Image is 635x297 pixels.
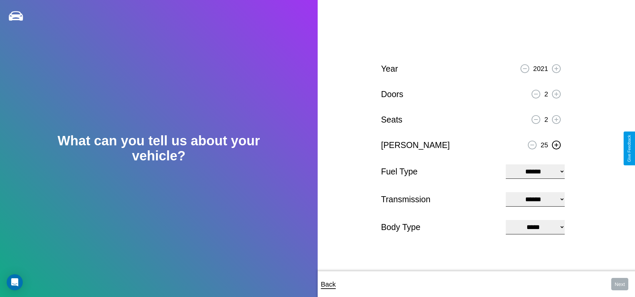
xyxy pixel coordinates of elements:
p: 2 [544,114,548,126]
p: [PERSON_NAME] [381,138,450,153]
h2: What can you tell us about your vehicle? [32,133,286,163]
p: Year [381,61,398,76]
p: 2 [544,88,548,100]
p: Back [321,278,336,290]
p: Seats [381,112,402,127]
button: Next [611,278,628,290]
p: 2021 [533,63,548,75]
p: Fuel Type [381,164,499,179]
p: Transmission [381,192,499,207]
div: Give Feedback [627,135,632,162]
p: 25 [541,139,548,151]
p: Body Type [381,220,499,235]
p: Doors [381,87,403,102]
div: Open Intercom Messenger [7,274,23,290]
